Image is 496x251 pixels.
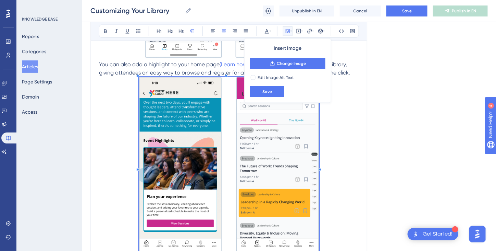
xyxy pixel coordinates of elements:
span: Cancel [354,8,368,14]
div: 1 [452,226,458,232]
img: launcher-image-alternative-text [412,230,420,238]
button: Change Image [250,58,325,69]
button: Reports [22,30,39,43]
input: Article Name [90,6,182,15]
span: Save [402,8,412,14]
div: Open Get Started! checklist, remaining modules: 1 [408,228,458,240]
span: Publish in EN [452,8,476,14]
button: Save [250,86,284,97]
button: Domain [22,91,39,103]
div: 4 [48,3,50,9]
span: and link it to the Library, giving attendees an easy way to browse and register for all the sessi... [99,61,350,76]
button: Save [386,5,427,16]
span: Unpublish in EN [292,8,322,14]
button: Access [22,106,37,118]
span: Need Help? [16,2,43,10]
div: Get Started! [423,230,453,238]
button: Page Settings [22,76,52,88]
span: You can also add a highlight to your home page [99,61,220,68]
button: Unpublish in EN [280,5,334,16]
button: Articles [22,60,38,73]
div: KNOWLEDGE BASE [22,16,58,22]
span: Insert Image [274,44,302,53]
button: Categories [22,45,46,58]
span: Save [262,89,272,94]
button: Cancel [340,5,381,16]
iframe: UserGuiding AI Assistant Launcher [467,224,488,244]
a: (Learn how to do that here) [220,61,288,68]
button: Publish in EN [433,5,488,16]
span: Edit Image Alt Text [258,75,294,80]
span: Change Image [277,61,306,66]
